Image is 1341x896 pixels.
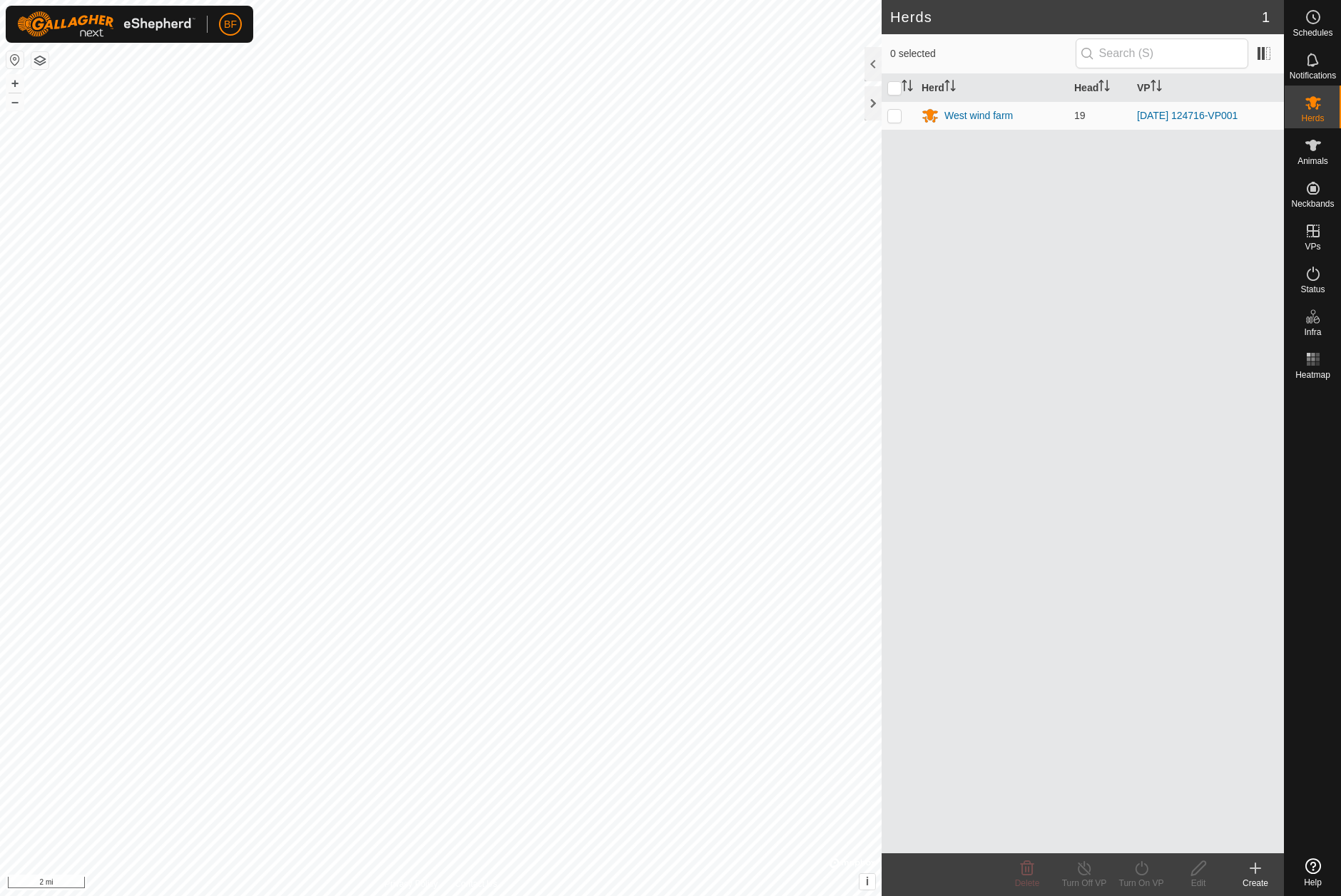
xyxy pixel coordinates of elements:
[1304,878,1322,887] span: Help
[916,74,1069,102] th: Herd
[1015,878,1040,888] span: Delete
[1290,71,1336,80] span: Notifications
[1069,74,1131,102] th: Head
[1170,877,1227,890] div: Edit
[902,82,913,93] p-sorticon: Activate to sort
[1074,110,1086,121] span: 19
[866,875,869,887] span: i
[17,11,195,37] img: Gallagher Logo
[944,108,1013,123] div: West wind farm
[1292,29,1332,37] span: Schedules
[1131,74,1284,102] th: VP
[384,877,438,890] a: Privacy Policy
[1304,328,1321,336] span: Infra
[860,874,875,890] button: i
[1113,877,1170,890] div: Turn On VP
[1295,371,1330,379] span: Heatmap
[1056,877,1113,890] div: Turn Off VP
[6,93,24,110] button: –
[1297,157,1328,165] span: Animals
[6,75,24,92] button: +
[224,17,237,32] span: BF
[1301,114,1324,123] span: Herds
[1300,285,1325,294] span: Status
[1137,110,1238,121] a: [DATE] 124716-VP001
[1076,38,1248,68] input: Search (S)
[1291,200,1334,208] span: Neckbands
[1285,853,1341,892] a: Help
[1305,242,1320,251] span: VPs
[1151,82,1162,93] p-sorticon: Activate to sort
[890,46,1076,61] span: 0 selected
[1098,82,1110,93] p-sorticon: Activate to sort
[1262,6,1270,28] span: 1
[31,52,49,69] button: Map Layers
[944,82,956,93] p-sorticon: Activate to sort
[6,51,24,68] button: Reset Map
[890,9,1262,26] h2: Herds
[455,877,497,890] a: Contact Us
[1227,877,1284,890] div: Create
